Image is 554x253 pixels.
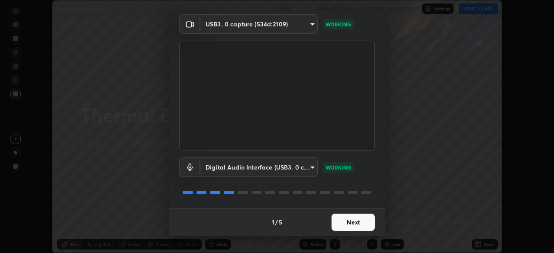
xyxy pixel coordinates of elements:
[200,157,318,177] div: USB3. 0 capture (534d:2109)
[200,14,318,34] div: USB3. 0 capture (534d:2109)
[275,218,278,227] h4: /
[272,218,274,227] h4: 1
[279,218,282,227] h4: 5
[325,20,351,28] p: WORKING
[332,214,375,231] button: Next
[325,163,351,171] p: WORKING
